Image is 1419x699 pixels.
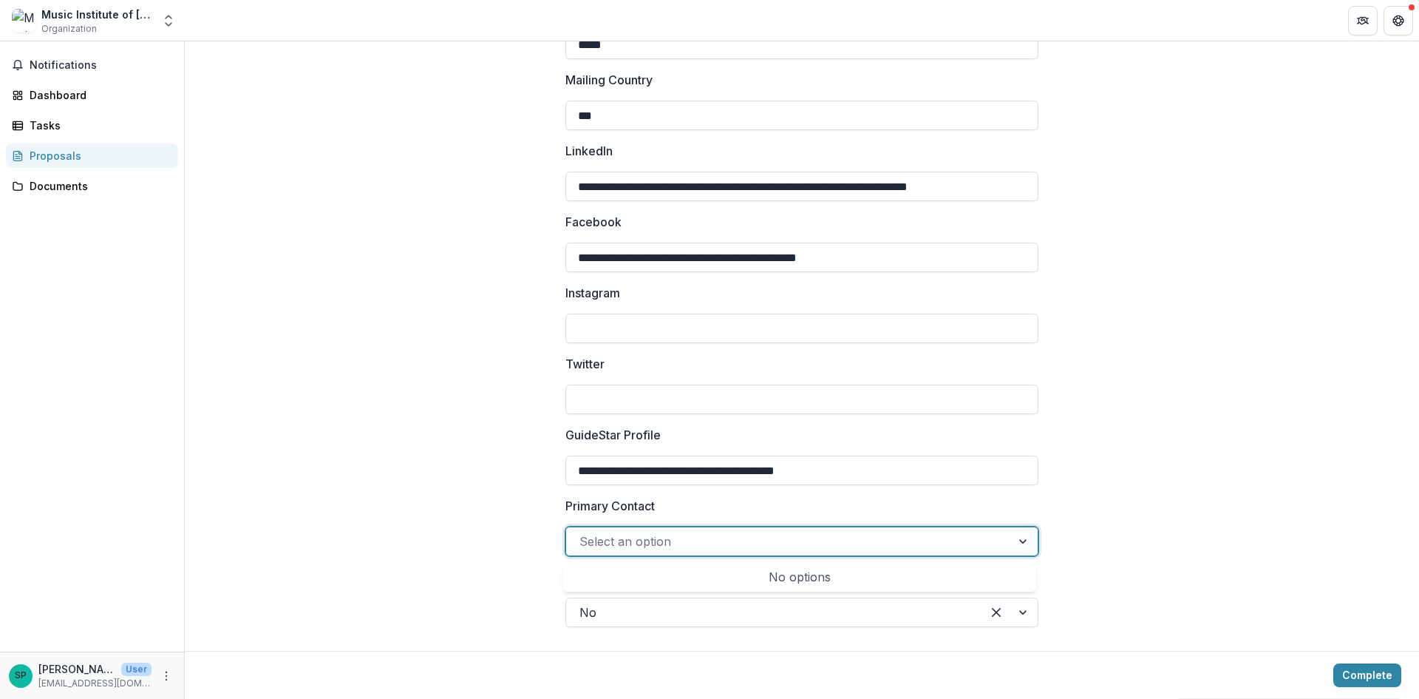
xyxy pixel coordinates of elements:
a: Proposals [6,143,178,168]
p: LinkedIn [565,142,613,160]
p: [EMAIL_ADDRESS][DOMAIN_NAME] [38,677,152,690]
div: Proposals [30,148,166,163]
button: Partners [1348,6,1378,36]
div: Tasks [30,118,166,133]
button: Complete [1333,663,1401,687]
div: No options [566,562,1033,592]
span: Notifications [30,59,172,72]
div: Clear selected options [984,601,1008,624]
a: Dashboard [6,83,178,107]
span: Organization [41,22,97,36]
div: Sydney Pacha [15,671,27,681]
div: Documents [30,178,166,194]
a: Documents [6,174,178,198]
button: Get Help [1384,6,1413,36]
p: User [121,663,152,676]
p: Primary Contact [565,497,655,515]
button: Open entity switcher [158,6,179,36]
p: Instagram [565,284,620,302]
div: Music Institute of [GEOGRAPHIC_DATA] [41,7,152,22]
p: Twitter [565,355,605,373]
p: Facebook [565,213,622,231]
p: GuideStar Profile [565,426,661,444]
img: Music Institute of Chicago [12,9,35,33]
button: More [157,667,175,685]
p: [PERSON_NAME] [38,661,115,677]
div: Dashboard [30,87,166,103]
a: Tasks [6,113,178,138]
button: Notifications [6,53,178,77]
p: Mailing Country [565,71,653,89]
div: Select options list [563,562,1036,592]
